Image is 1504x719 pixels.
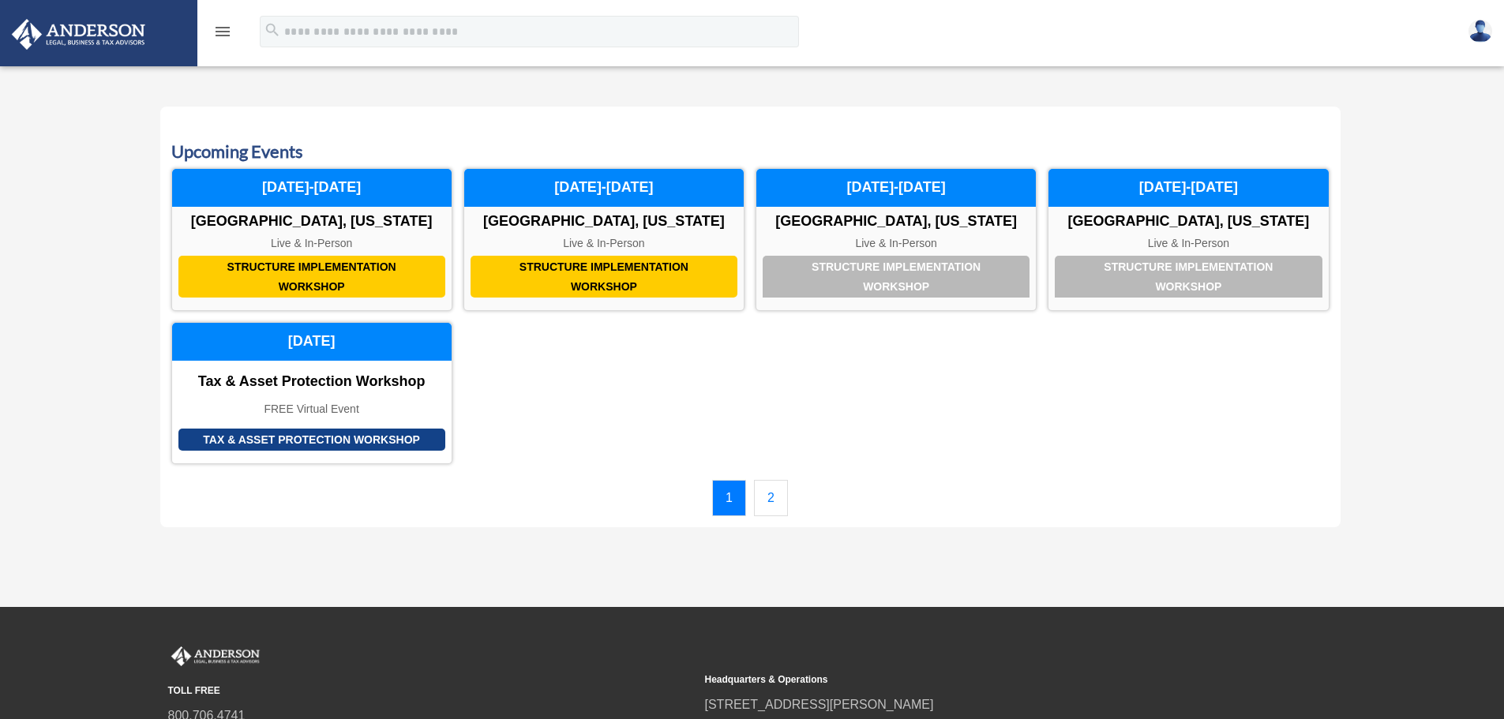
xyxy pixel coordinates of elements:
[172,237,452,250] div: Live & In-Person
[1048,213,1328,230] div: [GEOGRAPHIC_DATA], [US_STATE]
[178,256,445,298] div: Structure Implementation Workshop
[464,169,744,207] div: [DATE]-[DATE]
[463,168,744,311] a: Structure Implementation Workshop [GEOGRAPHIC_DATA], [US_STATE] Live & In-Person [DATE]-[DATE]
[756,213,1036,230] div: [GEOGRAPHIC_DATA], [US_STATE]
[172,169,452,207] div: [DATE]-[DATE]
[171,140,1330,164] h3: Upcoming Events
[172,373,452,391] div: Tax & Asset Protection Workshop
[213,28,232,41] a: menu
[168,683,694,699] small: TOLL FREE
[264,21,281,39] i: search
[1468,20,1492,43] img: User Pic
[705,672,1231,688] small: Headquarters & Operations
[756,237,1036,250] div: Live & In-Person
[756,169,1036,207] div: [DATE]-[DATE]
[705,698,934,711] a: [STREET_ADDRESS][PERSON_NAME]
[171,322,452,464] a: Tax & Asset Protection Workshop Tax & Asset Protection Workshop FREE Virtual Event [DATE]
[168,646,263,667] img: Anderson Advisors Platinum Portal
[171,168,452,311] a: Structure Implementation Workshop [GEOGRAPHIC_DATA], [US_STATE] Live & In-Person [DATE]-[DATE]
[7,19,150,50] img: Anderson Advisors Platinum Portal
[763,256,1030,298] div: Structure Implementation Workshop
[172,323,452,361] div: [DATE]
[756,168,1037,311] a: Structure Implementation Workshop [GEOGRAPHIC_DATA], [US_STATE] Live & In-Person [DATE]-[DATE]
[172,403,452,416] div: FREE Virtual Event
[464,237,744,250] div: Live & In-Person
[1048,169,1328,207] div: [DATE]-[DATE]
[172,213,452,230] div: [GEOGRAPHIC_DATA], [US_STATE]
[1055,256,1322,298] div: Structure Implementation Workshop
[754,480,788,516] a: 2
[712,480,746,516] a: 1
[178,429,445,451] div: Tax & Asset Protection Workshop
[1048,168,1329,311] a: Structure Implementation Workshop [GEOGRAPHIC_DATA], [US_STATE] Live & In-Person [DATE]-[DATE]
[213,22,232,41] i: menu
[471,256,737,298] div: Structure Implementation Workshop
[464,213,744,230] div: [GEOGRAPHIC_DATA], [US_STATE]
[1048,237,1328,250] div: Live & In-Person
